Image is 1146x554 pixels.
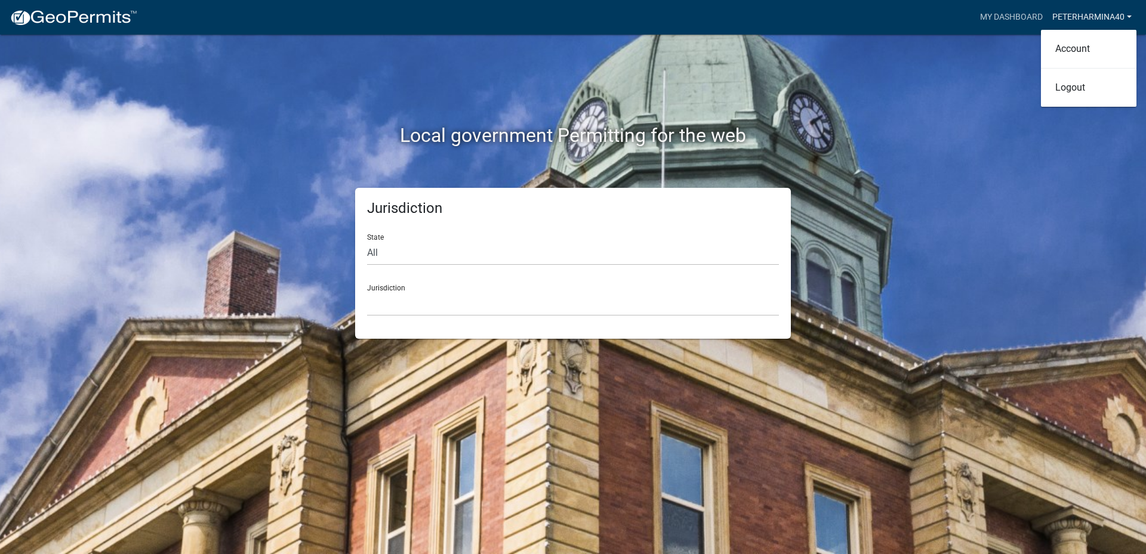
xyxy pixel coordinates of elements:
[1048,6,1136,29] a: peterharmina40
[242,124,904,147] h2: Local government Permitting for the web
[1041,35,1136,63] a: Account
[975,6,1048,29] a: My Dashboard
[367,200,779,217] h5: Jurisdiction
[1041,30,1136,107] div: peterharmina40
[1041,73,1136,102] a: Logout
